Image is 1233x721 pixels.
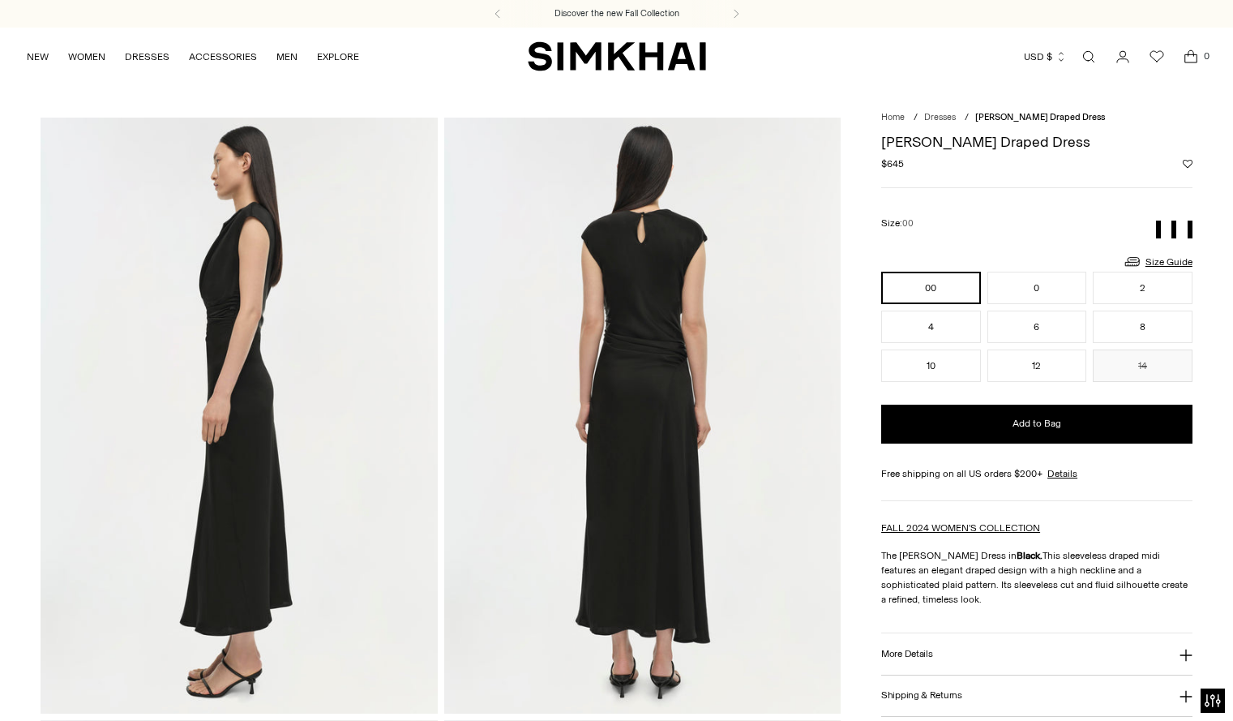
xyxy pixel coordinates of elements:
button: Add to Bag [881,405,1192,444]
label: Size: [881,216,914,231]
button: Add to Wishlist [1183,159,1192,169]
a: MEN [276,39,298,75]
button: Shipping & Returns [881,676,1192,717]
button: 12 [987,350,1087,382]
button: 2 [1093,272,1192,304]
a: Open cart modal [1175,41,1207,73]
button: More Details [881,633,1192,675]
button: 10 [881,350,981,382]
a: Go to the account page [1107,41,1139,73]
h3: Shipping & Returns [881,690,962,701]
a: Wishlist [1141,41,1173,73]
span: Add to Bag [1013,417,1061,431]
span: $645 [881,157,904,171]
a: SIMKHAI [528,41,706,72]
h1: [PERSON_NAME] Draped Dress [881,135,1192,149]
button: 6 [987,311,1087,343]
div: Free shipping on all US orders $200+ [881,466,1192,481]
img: Burke Draped Dress [41,118,437,713]
button: 8 [1093,311,1192,343]
h3: More Details [881,649,932,659]
a: NEW [27,39,49,75]
span: 0 [1199,49,1214,63]
button: 00 [881,272,981,304]
button: 0 [987,272,1087,304]
a: ACCESSORIES [189,39,257,75]
a: DRESSES [125,39,169,75]
span: [PERSON_NAME] Draped Dress [975,112,1105,122]
a: Details [1047,466,1077,481]
p: The [PERSON_NAME] Dress in This sleeveless draped midi features an elegant draped design with a h... [881,548,1192,607]
div: / [965,111,969,125]
div: / [914,111,918,125]
a: FALL 2024 WOMEN'S COLLECTION [881,522,1040,534]
nav: breadcrumbs [881,111,1192,125]
button: 14 [1093,350,1192,382]
a: Dresses [924,112,956,122]
span: 00 [902,218,914,229]
a: Open search modal [1072,41,1105,73]
a: Discover the new Fall Collection [554,7,679,20]
button: USD $ [1024,39,1067,75]
a: Size Guide [1123,251,1192,272]
a: EXPLORE [317,39,359,75]
strong: Black. [1017,550,1042,561]
img: Burke Draped Dress [444,118,841,713]
a: WOMEN [68,39,105,75]
a: Home [881,112,905,122]
button: 4 [881,311,981,343]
